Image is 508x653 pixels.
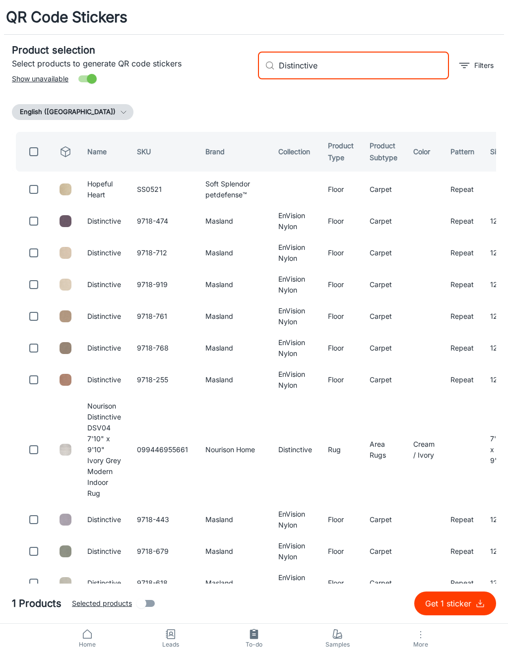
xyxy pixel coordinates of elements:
td: Masland [197,569,270,597]
a: Home [46,624,129,653]
td: Repeat [443,506,482,534]
span: Selected products [72,598,132,609]
th: Collection [270,132,320,172]
td: EnVision Nylon [270,537,320,565]
span: Leads [135,640,206,649]
td: 9718-474 [129,207,197,235]
td: Rug [320,398,362,502]
td: Area Rugs [362,398,405,502]
td: Repeat [443,302,482,330]
td: Repeat [443,271,482,298]
td: Floor [320,302,362,330]
td: EnVision Nylon [270,334,320,362]
td: Carpet [362,176,405,203]
td: Carpet [362,506,405,534]
td: Distinctive [79,302,129,330]
button: Get 1 sticker [414,592,496,615]
td: Repeat [443,176,482,203]
td: Carpet [362,537,405,565]
td: 9718-679 [129,537,197,565]
h1: QR Code Stickers [6,6,127,28]
td: Carpet [362,569,405,597]
td: Carpet [362,239,405,267]
td: 9718-618 [129,569,197,597]
td: 099446955661 [129,398,197,502]
td: Floor [320,334,362,362]
th: Name [79,132,129,172]
p: Filters [474,60,494,71]
span: Home [52,640,123,649]
td: Nourison Distinctive DSV04 7'10" x 9'10" Ivory Grey Modern Indoor Rug [79,398,129,502]
td: Distinctive [79,207,129,235]
td: Distinctive [79,271,129,298]
td: Floor [320,271,362,298]
td: Masland [197,334,270,362]
p: Get 1 sticker [425,597,475,609]
td: Masland [197,366,270,394]
td: Floor [320,239,362,267]
td: Repeat [443,569,482,597]
h5: 1 Products [12,596,62,611]
td: Distinctive [79,239,129,267]
button: More [379,624,462,653]
td: Carpet [362,207,405,235]
h5: Product selection [12,43,250,58]
a: To-do [212,624,296,653]
td: Carpet [362,271,405,298]
input: Search by SKU, brand, collection... [279,52,449,79]
p: Select products to generate QR code stickers [12,58,250,69]
td: Repeat [443,334,482,362]
td: Carpet [362,366,405,394]
span: To-do [218,640,290,649]
button: English ([GEOGRAPHIC_DATA]) [12,104,133,120]
td: Masland [197,239,270,267]
td: EnVision Nylon [270,239,320,267]
td: Repeat [443,366,482,394]
td: Masland [197,537,270,565]
td: 9718-761 [129,302,197,330]
th: Color [405,132,443,172]
td: Nourison Home [197,398,270,502]
th: Brand [197,132,270,172]
td: EnVision Nylon [270,271,320,298]
td: Floor [320,207,362,235]
td: 9718-919 [129,271,197,298]
td: Repeat [443,239,482,267]
th: Product Type [320,132,362,172]
td: EnVision Nylon [270,506,320,534]
td: EnVision Nylon [270,302,320,330]
td: 9718-255 [129,366,197,394]
td: EnVision Nylon [270,569,320,597]
td: Masland [197,302,270,330]
a: Leads [129,624,212,653]
span: More [385,641,456,648]
td: Carpet [362,334,405,362]
td: Repeat [443,537,482,565]
td: SS0521 [129,176,197,203]
td: Carpet [362,302,405,330]
td: Distinctive [79,334,129,362]
td: Floor [320,366,362,394]
td: Repeat [443,207,482,235]
td: Floor [320,537,362,565]
td: Cream / Ivory [405,398,443,502]
a: Samples [296,624,379,653]
td: Masland [197,207,270,235]
td: Hopeful Heart [79,176,129,203]
td: Soft Splendor petdefense™ [197,176,270,203]
td: 9718-712 [129,239,197,267]
td: Masland [197,271,270,298]
td: Distinctive [79,506,129,534]
td: Distinctive [270,398,320,502]
th: SKU [129,132,197,172]
th: Product Subtype [362,132,405,172]
td: Masland [197,506,270,534]
td: Distinctive [79,537,129,565]
td: Floor [320,176,362,203]
td: Floor [320,569,362,597]
button: filter [457,58,496,73]
span: Show unavailable [12,73,68,84]
td: 9718-768 [129,334,197,362]
td: Floor [320,506,362,534]
td: Distinctive [79,366,129,394]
